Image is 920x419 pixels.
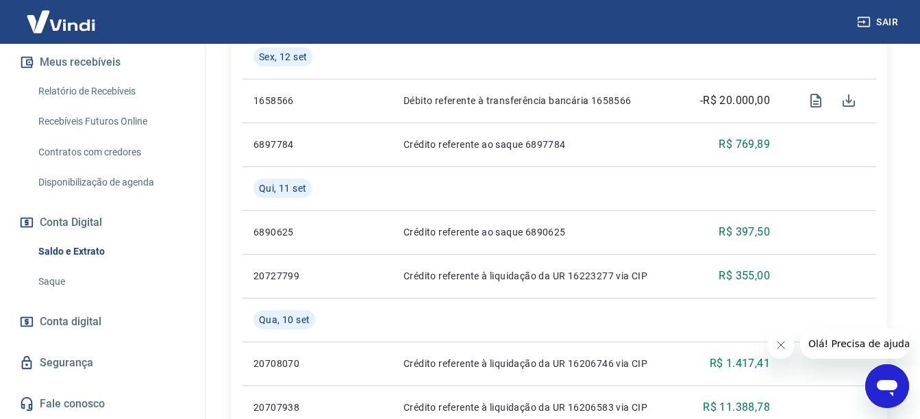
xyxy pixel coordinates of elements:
[719,136,770,153] p: R$ 769,89
[403,401,670,414] p: Crédito referente à liquidação da UR 16206583 via CIP
[403,269,670,283] p: Crédito referente à liquidação da UR 16223277 via CIP
[403,357,670,370] p: Crédito referente à liquidação da UR 16206746 via CIP
[403,138,670,151] p: Crédito referente ao saque 6897784
[710,355,770,372] p: R$ 1.417,41
[253,269,323,283] p: 20727799
[16,1,105,42] img: Vindi
[33,77,188,105] a: Relatório de Recebíveis
[799,84,832,117] span: Visualizar
[259,313,310,327] span: Qua, 10 set
[253,225,323,239] p: 6890625
[33,168,188,196] a: Disponibilização de agenda
[16,348,188,378] a: Segurança
[253,138,323,151] p: 6897784
[16,307,188,337] a: Conta digital
[259,181,306,195] span: Qui, 11 set
[700,92,770,109] p: -R$ 20.000,00
[800,329,909,359] iframe: Mensagem da empresa
[33,268,188,296] a: Saque
[33,238,188,266] a: Saldo e Extrato
[403,94,670,107] p: Débito referente à transferência bancária 1658566
[33,107,188,136] a: Recebíveis Futuros Online
[253,357,323,370] p: 20708070
[253,94,323,107] p: 1658566
[16,207,188,238] button: Conta Digital
[703,399,770,416] p: R$ 11.388,78
[767,331,795,359] iframe: Fechar mensagem
[253,401,323,414] p: 20707938
[33,138,188,166] a: Contratos com credores
[259,50,307,64] span: Sex, 12 set
[16,389,188,419] a: Fale conosco
[719,224,770,240] p: R$ 397,50
[832,84,865,117] span: Download
[854,10,904,35] button: Sair
[865,364,909,408] iframe: Botão para abrir a janela de mensagens
[719,268,770,284] p: R$ 355,00
[40,312,101,331] span: Conta digital
[16,47,188,77] button: Meus recebíveis
[8,10,115,21] span: Olá! Precisa de ajuda?
[403,225,670,239] p: Crédito referente ao saque 6890625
